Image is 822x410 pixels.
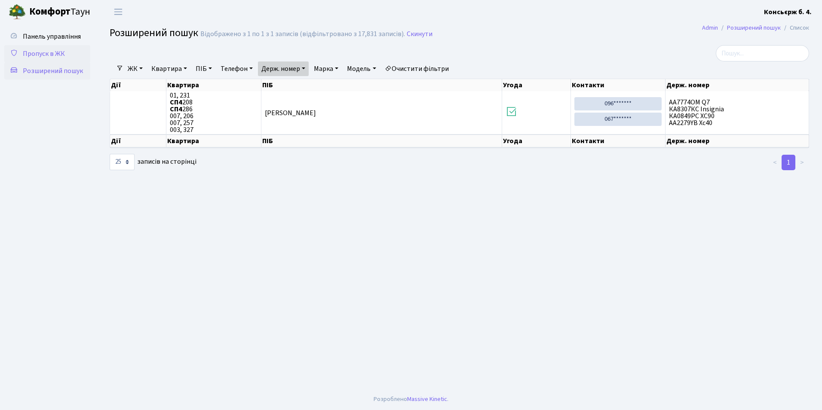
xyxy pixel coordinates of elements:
th: Дії [110,79,166,91]
span: Таун [29,5,90,19]
th: ПІБ [261,79,502,91]
th: Угода [502,135,571,147]
span: [PERSON_NAME] [265,108,316,118]
a: ЖК [124,61,146,76]
a: Розширений пошук [727,23,781,32]
img: logo.png [9,3,26,21]
th: Держ. номер [666,135,809,147]
a: Квартира [148,61,190,76]
th: Угода [502,79,571,91]
nav: breadcrumb [689,19,822,37]
a: Держ. номер [258,61,309,76]
th: Держ. номер [666,79,809,91]
span: Розширений пошук [110,25,198,40]
th: Контакти [571,79,666,91]
b: Комфорт [29,5,71,18]
a: Модель [344,61,379,76]
div: Розроблено . [374,395,448,404]
th: Квартира [166,79,262,91]
a: Консьєрж б. 4. [764,7,812,17]
button: Переключити навігацію [107,5,129,19]
a: Телефон [217,61,256,76]
a: Massive Kinetic [407,395,447,404]
a: Пропуск в ЖК [4,45,90,62]
th: Дії [110,135,166,147]
a: Панель управління [4,28,90,45]
th: Контакти [571,135,666,147]
b: СП4 [170,104,182,114]
th: ПІБ [261,135,502,147]
input: Пошук... [716,45,809,61]
a: Скинути [407,30,432,38]
a: Розширений пошук [4,62,90,80]
a: 1 [782,155,795,170]
label: записів на сторінці [110,154,196,170]
select: записів на сторінці [110,154,135,170]
a: Очистити фільтри [381,61,452,76]
a: Марка [310,61,342,76]
li: Список [781,23,809,33]
span: Розширений пошук [23,66,83,76]
th: Квартира [166,135,262,147]
a: Admin [702,23,718,32]
a: ПІБ [192,61,215,76]
span: 01, 231 208 286 007, 206 007, 257 003, 327 [170,92,258,133]
span: АА7774ОМ Q7 КА8307КС Insignia КА0849РС XC90 АА2279YB Хс40 [669,99,805,126]
span: Панель управління [23,32,81,41]
b: СП4 [170,98,182,107]
span: Пропуск в ЖК [23,49,65,58]
div: Відображено з 1 по 1 з 1 записів (відфільтровано з 17,831 записів). [200,30,405,38]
